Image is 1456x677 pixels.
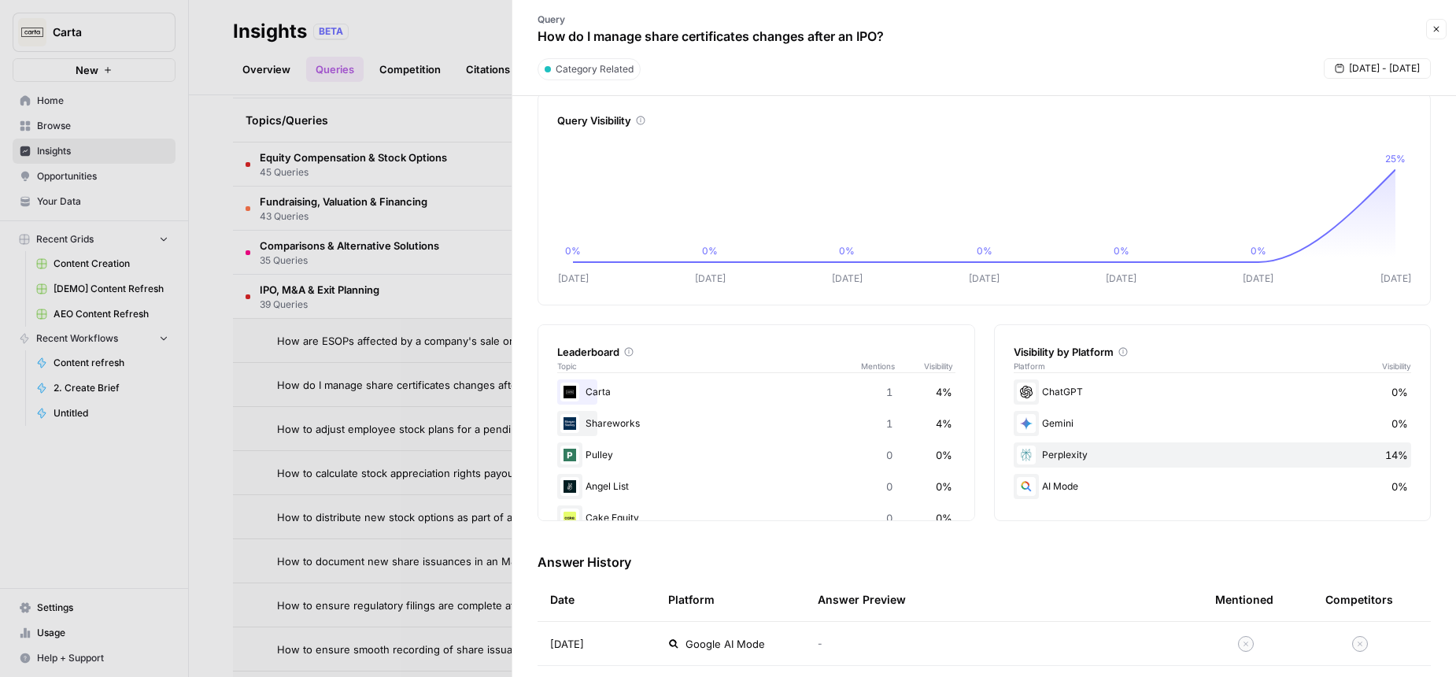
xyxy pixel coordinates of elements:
div: Visibility by Platform [1014,344,1412,360]
span: Visibility [924,360,955,372]
div: Competitors [1325,592,1393,608]
tspan: [DATE] [1243,272,1273,284]
div: Shareworks [557,411,955,436]
span: Mentions [861,360,924,372]
img: fe4fikqdqe1bafe3px4l1blbafc7 [560,509,579,527]
span: 4% [936,384,952,400]
span: Category Related [556,62,634,76]
span: [DATE] [550,636,584,652]
div: Date [550,578,575,621]
tspan: [DATE] [695,272,726,284]
div: Mentioned [1215,578,1273,621]
div: Query Visibility [557,113,1411,128]
img: co3w649im0m6efu8dv1ax78du890 [560,414,579,433]
div: Platform [668,578,715,621]
span: 0 [886,447,892,463]
div: Answer Preview [818,578,1190,621]
p: Query [538,13,884,27]
tspan: 0% [977,245,992,257]
tspan: [DATE] [1380,272,1411,284]
div: Cake Equity [557,505,955,531]
div: Gemini [1014,411,1412,436]
img: 3j4eyfwabgqhe0my3byjh9gp8r3o [560,477,579,496]
span: Visibility [1382,360,1411,372]
span: Platform [1014,360,1045,372]
span: 0% [936,447,952,463]
tspan: [DATE] [832,272,863,284]
span: Google AI Mode [686,636,765,652]
img: c35yeiwf0qjehltklbh57st2xhbo [560,383,579,401]
span: 0% [1391,416,1408,431]
span: 0% [1391,384,1408,400]
span: 0 [886,510,892,526]
div: Leaderboard [557,344,955,360]
span: 0% [936,479,952,494]
button: [DATE] - [DATE] [1324,58,1431,79]
p: - [818,637,822,651]
span: 1 [886,384,892,400]
span: 0 [886,479,892,494]
span: 14% [1385,447,1408,463]
tspan: 0% [1114,245,1129,257]
tspan: 25% [1385,153,1406,165]
tspan: 0% [1251,245,1266,257]
tspan: [DATE] [558,272,589,284]
span: 0% [936,510,952,526]
tspan: [DATE] [969,272,1000,284]
span: 0% [1391,479,1408,494]
tspan: 0% [702,245,718,257]
h3: Answer History [538,553,1431,572]
tspan: [DATE] [1106,272,1136,284]
div: ChatGPT [1014,379,1412,405]
div: Carta [557,379,955,405]
tspan: 0% [839,245,855,257]
span: 4% [936,416,952,431]
p: How do I manage share certificates changes after an IPO? [538,27,884,46]
span: Topic [557,360,861,372]
div: Angel List [557,474,955,499]
div: AI Mode [1014,474,1412,499]
span: [DATE] - [DATE] [1349,61,1420,76]
tspan: 0% [565,245,581,257]
div: Pulley [557,442,955,468]
div: Perplexity [1014,442,1412,468]
span: 1 [886,416,892,431]
img: u02qnnqpa7ceiw6p01io3how8agt [560,446,579,464]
